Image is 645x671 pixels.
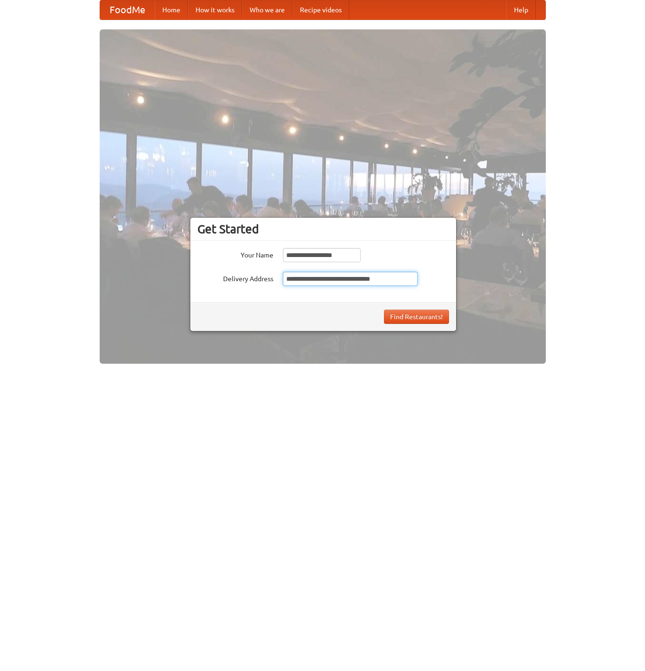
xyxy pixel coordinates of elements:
button: Find Restaurants! [384,310,449,324]
a: Who we are [242,0,292,19]
a: FoodMe [100,0,155,19]
label: Delivery Address [197,272,273,284]
label: Your Name [197,248,273,260]
h3: Get Started [197,222,449,236]
a: How it works [188,0,242,19]
a: Recipe videos [292,0,349,19]
a: Home [155,0,188,19]
a: Help [506,0,536,19]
